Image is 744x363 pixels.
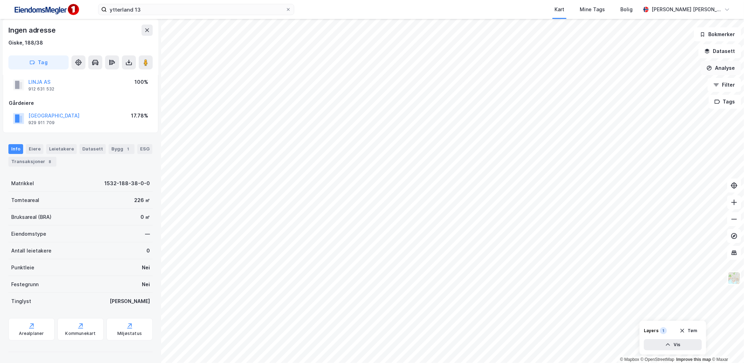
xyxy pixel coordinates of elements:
[26,144,43,154] div: Eiere
[8,55,69,69] button: Tag
[620,357,639,362] a: Mapbox
[11,263,34,272] div: Punktleie
[104,179,150,188] div: 1532-188-38-0-0
[11,179,34,188] div: Matrikkel
[19,331,44,336] div: Arealplaner
[11,2,81,18] img: F4PB6Px+NJ5v8B7XTbfpPpyloAAAAASUVORK5CYII=
[145,230,150,238] div: —
[146,247,150,255] div: 0
[709,329,744,363] iframe: Chat Widget
[11,297,31,305] div: Tinglyst
[134,196,150,204] div: 226 ㎡
[142,280,150,289] div: Nei
[107,4,285,15] input: Søk på adresse, matrikkel, gårdeiere, leietakere eller personer
[694,27,741,41] button: Bokmerker
[709,95,741,109] button: Tags
[125,146,132,153] div: 1
[11,230,46,238] div: Eiendomstype
[80,144,106,154] div: Datasett
[676,357,711,362] a: Improve this map
[117,331,142,336] div: Miljøstatus
[8,39,43,47] div: Giske, 188/38
[28,86,54,92] div: 912 631 532
[620,5,633,14] div: Bolig
[135,78,148,86] div: 100%
[11,247,51,255] div: Antall leietakere
[46,144,77,154] div: Leietakere
[47,158,54,165] div: 8
[644,339,702,350] button: Vis
[708,78,741,92] button: Filter
[644,328,659,334] div: Layers
[28,120,55,126] div: 929 911 709
[580,5,605,14] div: Mine Tags
[142,263,150,272] div: Nei
[554,5,564,14] div: Kart
[11,196,39,204] div: Tomteareal
[8,157,56,167] div: Transaksjoner
[709,329,744,363] div: Kontrollprogram for chat
[675,325,702,336] button: Tøm
[8,25,57,36] div: Ingen adresse
[701,61,741,75] button: Analyse
[641,357,675,362] a: OpenStreetMap
[137,144,152,154] div: ESG
[110,297,150,305] div: [PERSON_NAME]
[698,44,741,58] button: Datasett
[131,112,148,120] div: 17.78%
[8,144,23,154] div: Info
[728,271,741,285] img: Z
[109,144,135,154] div: Bygg
[11,280,39,289] div: Festegrunn
[652,5,722,14] div: [PERSON_NAME] [PERSON_NAME]
[11,213,51,221] div: Bruksareal (BRA)
[660,327,667,334] div: 1
[65,331,96,336] div: Kommunekart
[9,99,152,107] div: Gårdeiere
[140,213,150,221] div: 0 ㎡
